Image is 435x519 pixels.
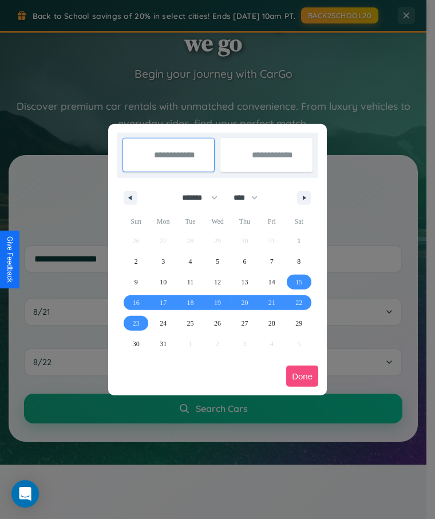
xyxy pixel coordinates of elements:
[258,212,285,231] span: Fri
[177,313,204,334] button: 25
[231,251,258,272] button: 6
[204,292,231,313] button: 19
[268,272,275,292] span: 14
[161,251,165,272] span: 3
[149,334,176,354] button: 31
[214,272,221,292] span: 12
[187,272,194,292] span: 11
[187,313,194,334] span: 25
[122,212,149,231] span: Sun
[216,251,219,272] span: 5
[258,313,285,334] button: 28
[122,292,149,313] button: 16
[297,251,300,272] span: 8
[149,272,176,292] button: 10
[241,313,248,334] span: 27
[286,212,313,231] span: Sat
[286,251,313,272] button: 8
[204,212,231,231] span: Wed
[133,334,140,354] span: 30
[243,251,246,272] span: 6
[177,272,204,292] button: 11
[214,313,221,334] span: 26
[122,272,149,292] button: 9
[258,272,285,292] button: 14
[6,236,14,283] div: Give Feedback
[135,251,138,272] span: 2
[231,292,258,313] button: 20
[177,251,204,272] button: 4
[241,272,248,292] span: 13
[268,313,275,334] span: 28
[149,292,176,313] button: 17
[149,313,176,334] button: 24
[122,251,149,272] button: 2
[204,251,231,272] button: 5
[122,334,149,354] button: 30
[286,366,318,387] button: Done
[258,292,285,313] button: 21
[204,272,231,292] button: 12
[295,292,302,313] span: 22
[286,292,313,313] button: 22
[268,292,275,313] span: 21
[149,212,176,231] span: Mon
[160,292,167,313] span: 17
[214,292,221,313] span: 19
[189,251,192,272] span: 4
[177,292,204,313] button: 18
[122,313,149,334] button: 23
[160,313,167,334] span: 24
[160,272,167,292] span: 10
[11,480,39,508] div: Open Intercom Messenger
[231,272,258,292] button: 13
[231,212,258,231] span: Thu
[295,272,302,292] span: 15
[177,212,204,231] span: Tue
[160,334,167,354] span: 31
[241,292,248,313] span: 20
[258,251,285,272] button: 7
[295,313,302,334] span: 29
[135,272,138,292] span: 9
[149,251,176,272] button: 3
[133,292,140,313] span: 16
[286,272,313,292] button: 15
[297,231,300,251] span: 1
[204,313,231,334] button: 26
[187,292,194,313] span: 18
[270,251,274,272] span: 7
[231,313,258,334] button: 27
[286,231,313,251] button: 1
[286,313,313,334] button: 29
[133,313,140,334] span: 23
